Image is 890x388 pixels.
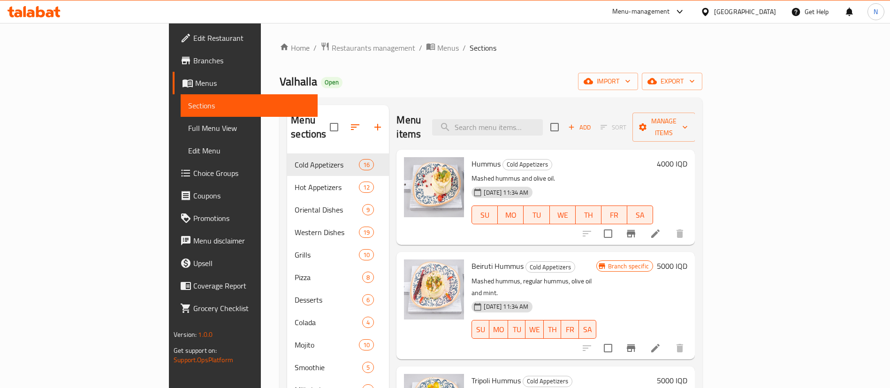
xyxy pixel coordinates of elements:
[503,159,552,170] span: Cold Appetizers
[657,374,687,387] h6: 5000 IQD
[287,266,389,289] div: Pizza8
[295,182,359,193] span: Hot Appetizers
[526,262,575,273] span: Cold Appetizers
[295,294,362,305] span: Desserts
[295,159,359,170] span: Cold Appetizers
[472,320,489,339] button: SU
[594,120,632,135] span: Select section first
[548,323,557,336] span: TH
[502,208,520,222] span: MO
[524,205,549,224] button: TU
[567,122,592,133] span: Add
[470,42,496,53] span: Sections
[396,113,421,141] h2: Menu items
[472,205,498,224] button: SU
[498,205,524,224] button: MO
[564,120,594,135] span: Add item
[576,205,601,224] button: TH
[627,205,653,224] button: SA
[363,273,373,282] span: 8
[181,117,318,139] a: Full Menu View
[174,328,197,341] span: Version:
[287,243,389,266] div: Grills10
[564,120,594,135] button: Add
[363,363,373,372] span: 5
[193,32,310,44] span: Edit Restaurant
[527,208,546,222] span: TU
[523,376,572,387] div: Cold Appetizers
[362,294,374,305] div: items
[287,334,389,356] div: Mojito10
[426,42,459,54] a: Menus
[181,94,318,117] a: Sections
[295,317,362,328] span: Colada
[173,274,318,297] a: Coverage Report
[359,182,374,193] div: items
[359,251,373,259] span: 10
[529,323,540,336] span: WE
[363,296,373,304] span: 6
[554,208,572,222] span: WE
[363,205,373,214] span: 9
[321,78,342,86] span: Open
[280,42,702,54] nav: breadcrumb
[476,323,486,336] span: SU
[174,354,233,366] a: Support.OpsPlatform
[295,362,362,373] span: Smoothie
[193,190,310,201] span: Coupons
[193,303,310,314] span: Grocery Checklist
[181,139,318,162] a: Edit Menu
[173,27,318,49] a: Edit Restaurant
[193,213,310,224] span: Promotions
[359,227,374,238] div: items
[586,76,631,87] span: import
[287,221,389,243] div: Western Dishes19
[508,320,525,339] button: TU
[287,198,389,221] div: Oriental Dishes9
[287,311,389,334] div: Colada4
[295,249,359,260] div: Grills
[620,337,642,359] button: Branch-specific-item
[362,362,374,373] div: items
[502,159,552,170] div: Cold Appetizers
[642,73,702,90] button: export
[173,49,318,72] a: Branches
[598,338,618,358] span: Select to update
[583,323,593,336] span: SA
[295,227,359,238] span: Western Dishes
[620,222,642,245] button: Branch-specific-item
[544,320,561,339] button: TH
[359,341,373,350] span: 10
[193,280,310,291] span: Coverage Report
[525,261,575,273] div: Cold Appetizers
[174,344,217,357] span: Get support on:
[432,119,543,136] input: search
[188,122,310,134] span: Full Menu View
[631,208,649,222] span: SA
[173,72,318,94] a: Menus
[359,159,374,170] div: items
[362,204,374,215] div: items
[561,320,578,339] button: FR
[359,160,373,169] span: 16
[523,376,572,387] span: Cold Appetizers
[173,207,318,229] a: Promotions
[640,115,688,139] span: Manage items
[437,42,459,53] span: Menus
[363,318,373,327] span: 4
[650,228,661,239] a: Edit menu item
[632,113,695,142] button: Manage items
[362,272,374,283] div: items
[295,204,362,215] div: Oriental Dishes
[359,183,373,192] span: 12
[669,222,691,245] button: delete
[173,252,318,274] a: Upsell
[188,100,310,111] span: Sections
[472,157,501,171] span: Hummus
[195,77,310,89] span: Menus
[649,76,695,87] span: export
[321,77,342,88] div: Open
[198,328,213,341] span: 1.0.0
